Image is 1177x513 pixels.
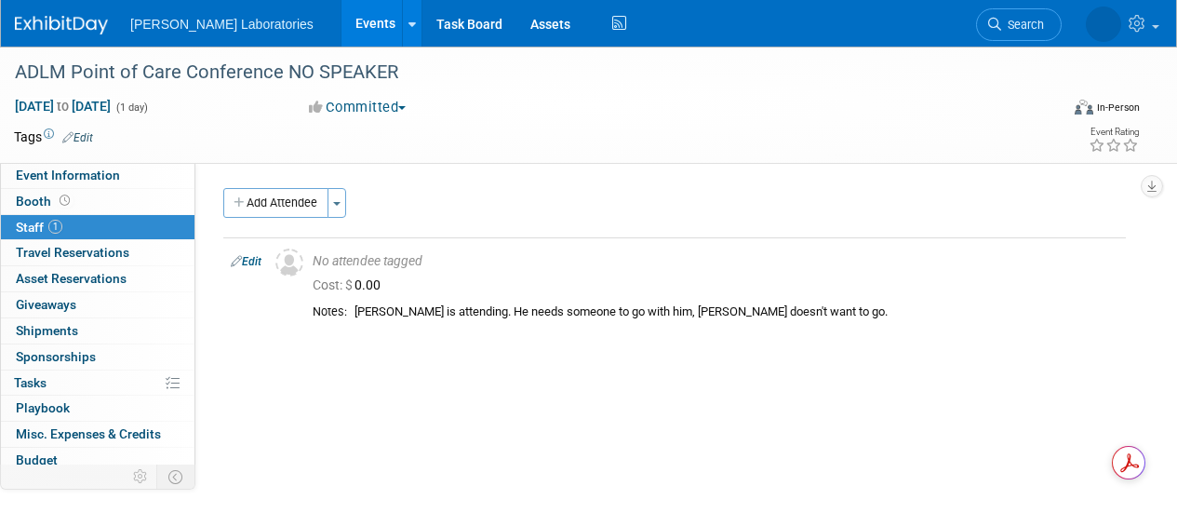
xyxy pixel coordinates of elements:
a: Shipments [1,318,194,344]
span: 0.00 [313,277,388,292]
span: Playbook [16,400,70,415]
span: 1 [48,220,62,234]
div: Notes: [313,304,347,319]
div: [PERSON_NAME] is attending. He needs someone to go with him, [PERSON_NAME] doesn't want to go. [354,304,1118,320]
td: Personalize Event Tab Strip [125,465,157,489]
a: Event Information [1,163,194,188]
div: Event Rating [1089,128,1139,137]
a: Playbook [1,396,194,421]
span: Giveaways [16,297,76,312]
a: Booth [1,189,194,214]
span: Booth not reserved yet [56,194,74,208]
div: ADLM Point of Care Conference NO SPEAKER [8,56,1044,89]
a: Staff1 [1,215,194,240]
a: Edit [231,255,261,268]
div: In-Person [1096,101,1140,115]
a: Misc. Expenses & Credits [1,422,194,447]
span: to [54,99,72,114]
img: Format-Inperson.png [1075,100,1093,115]
a: Travel Reservations [1,240,194,265]
img: ExhibitDay [15,16,108,34]
span: Asset Reservations [16,271,127,286]
a: Search [976,8,1062,41]
a: Sponsorships [1,344,194,370]
span: Booth [16,194,74,209]
div: No attendee tagged [313,253,1118,270]
td: Toggle Event Tabs [157,465,195,489]
a: Giveaways [1,292,194,317]
span: Budget [16,452,58,467]
span: Travel Reservations [16,245,129,260]
img: Unassigned-User-Icon.png [275,249,303,277]
span: Event Information [16,168,120,182]
span: Shipments [16,323,78,338]
span: Search [1001,18,1044,32]
span: [PERSON_NAME] Laboratories [130,17,314,32]
span: Misc. Expenses & Credits [16,426,161,441]
a: Tasks [1,371,194,396]
a: Asset Reservations [1,266,194,291]
button: Committed [302,98,413,117]
a: Budget [1,448,194,473]
span: Tasks [14,375,47,390]
td: Tags [14,128,93,146]
div: Event Format [975,97,1140,125]
a: Edit [62,131,93,144]
span: Staff [16,220,62,235]
button: Add Attendee [223,188,328,218]
span: (1 day) [114,101,148,114]
img: Tisha Davis [1086,7,1121,42]
span: Sponsorships [16,349,96,364]
span: [DATE] [DATE] [14,98,112,115]
span: Cost: $ [313,277,354,292]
